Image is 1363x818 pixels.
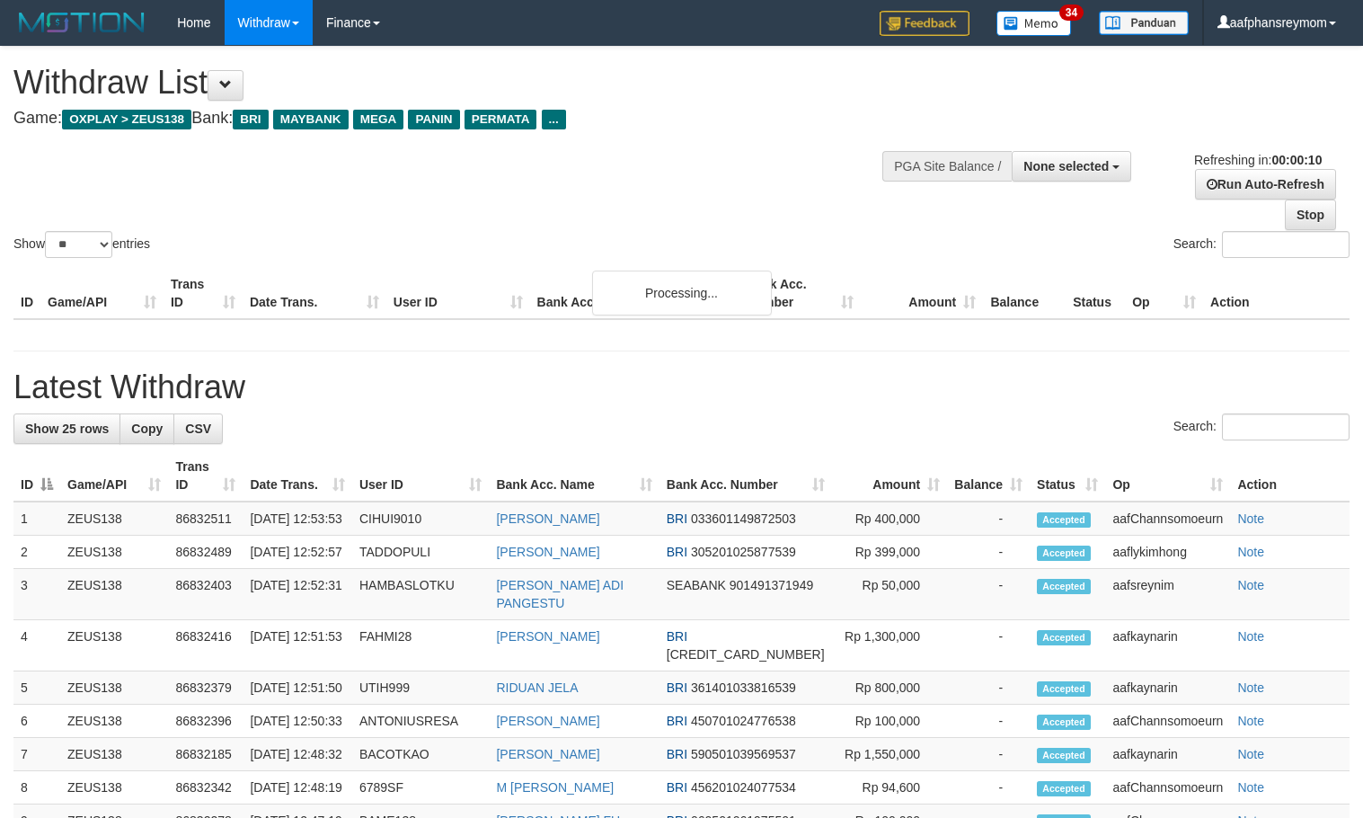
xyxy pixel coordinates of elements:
[496,780,614,795] a: M [PERSON_NAME]
[168,738,243,771] td: 86832185
[947,502,1030,536] td: -
[1037,546,1091,561] span: Accepted
[1037,579,1091,594] span: Accepted
[352,620,490,671] td: FAHMI28
[1105,450,1230,502] th: Op: activate to sort column ascending
[1037,715,1091,730] span: Accepted
[947,450,1030,502] th: Balance: activate to sort column ascending
[13,369,1350,405] h1: Latest Withdraw
[739,268,861,319] th: Bank Acc. Number
[353,110,404,129] span: MEGA
[62,110,191,129] span: OXPLAY > ZEUS138
[60,738,168,771] td: ZEUS138
[1222,413,1350,440] input: Search:
[164,268,243,319] th: Trans ID
[13,671,60,705] td: 5
[667,545,687,559] span: BRI
[947,536,1030,569] td: -
[691,714,796,728] span: Copy 450701024776538 to clipboard
[1222,231,1350,258] input: Search:
[465,110,537,129] span: PERMATA
[60,450,168,502] th: Game/API: activate to sort column ascending
[489,450,659,502] th: Bank Acc. Name: activate to sort column ascending
[667,780,687,795] span: BRI
[13,65,890,101] h1: Withdraw List
[1173,231,1350,258] label: Search:
[25,422,109,436] span: Show 25 rows
[1037,512,1091,528] span: Accepted
[60,536,168,569] td: ZEUS138
[861,268,983,319] th: Amount
[832,738,948,771] td: Rp 1,550,000
[173,413,223,444] a: CSV
[1037,681,1091,697] span: Accepted
[947,771,1030,805] td: -
[1059,4,1084,21] span: 34
[1203,268,1350,319] th: Action
[947,738,1030,771] td: -
[496,629,599,644] a: [PERSON_NAME]
[1066,268,1125,319] th: Status
[352,671,490,705] td: UTIH999
[13,413,120,444] a: Show 25 rows
[667,629,687,644] span: BRI
[40,268,164,319] th: Game/API
[243,536,352,569] td: [DATE] 12:52:57
[832,502,948,536] td: Rp 400,000
[352,502,490,536] td: CIHUI9010
[882,151,1012,182] div: PGA Site Balance /
[542,110,566,129] span: ...
[691,780,796,795] span: Copy 456201024077534 to clipboard
[832,569,948,620] td: Rp 50,000
[880,11,969,36] img: Feedback.jpg
[691,511,796,526] span: Copy 033601149872503 to clipboard
[1173,413,1350,440] label: Search:
[1023,159,1109,173] span: None selected
[947,671,1030,705] td: -
[13,450,60,502] th: ID: activate to sort column descending
[168,502,243,536] td: 86832511
[1105,771,1230,805] td: aafChannsomoeurn
[983,268,1066,319] th: Balance
[1237,714,1264,728] a: Note
[168,705,243,738] td: 86832396
[667,511,687,526] span: BRI
[1105,705,1230,738] td: aafChannsomoeurn
[168,536,243,569] td: 86832489
[1195,169,1336,200] a: Run Auto-Refresh
[168,671,243,705] td: 86832379
[243,268,386,319] th: Date Trans.
[1237,629,1264,644] a: Note
[1285,200,1336,230] a: Stop
[352,569,490,620] td: HAMBASLOTKU
[1105,671,1230,705] td: aafkaynarin
[243,771,352,805] td: [DATE] 12:48:19
[1030,450,1105,502] th: Status: activate to sort column ascending
[243,671,352,705] td: [DATE] 12:51:50
[13,620,60,671] td: 4
[243,620,352,671] td: [DATE] 12:51:53
[1237,545,1264,559] a: Note
[832,705,948,738] td: Rp 100,000
[13,502,60,536] td: 1
[352,536,490,569] td: TADDOPULI
[352,738,490,771] td: BACOTKAO
[243,705,352,738] td: [DATE] 12:50:33
[530,268,739,319] th: Bank Acc. Name
[13,110,890,128] h4: Game: Bank:
[832,450,948,502] th: Amount: activate to sort column ascending
[496,714,599,728] a: [PERSON_NAME]
[408,110,459,129] span: PANIN
[13,705,60,738] td: 6
[1105,620,1230,671] td: aafkaynarin
[13,9,150,36] img: MOTION_logo.png
[13,268,40,319] th: ID
[1105,536,1230,569] td: aaflykimhong
[947,620,1030,671] td: -
[691,680,796,695] span: Copy 361401033816539 to clipboard
[352,450,490,502] th: User ID: activate to sort column ascending
[691,545,796,559] span: Copy 305201025877539 to clipboard
[60,705,168,738] td: ZEUS138
[1105,502,1230,536] td: aafChannsomoeurn
[667,680,687,695] span: BRI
